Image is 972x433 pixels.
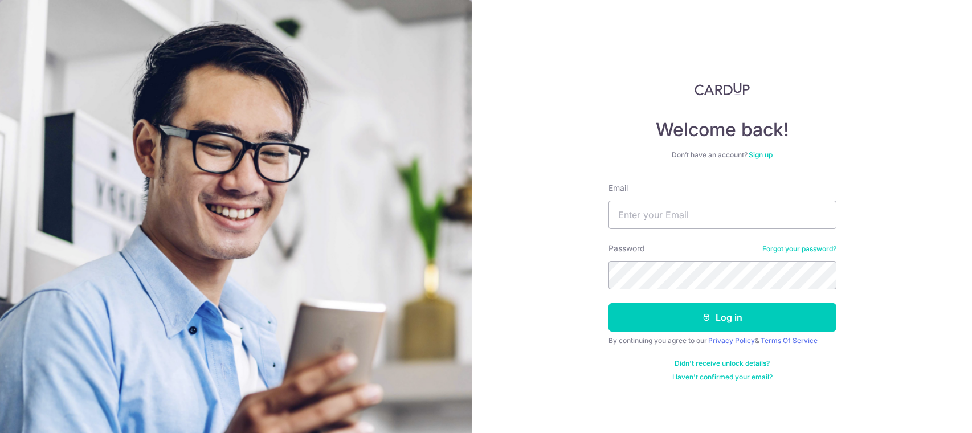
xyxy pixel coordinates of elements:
[749,150,773,159] a: Sign up
[762,244,836,254] a: Forgot your password?
[708,336,755,345] a: Privacy Policy
[672,373,773,382] a: Haven't confirmed your email?
[608,303,836,332] button: Log in
[608,336,836,345] div: By continuing you agree to our &
[675,359,770,368] a: Didn't receive unlock details?
[608,150,836,160] div: Don’t have an account?
[608,182,628,194] label: Email
[608,201,836,229] input: Enter your Email
[608,243,645,254] label: Password
[608,119,836,141] h4: Welcome back!
[695,82,750,96] img: CardUp Logo
[761,336,818,345] a: Terms Of Service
